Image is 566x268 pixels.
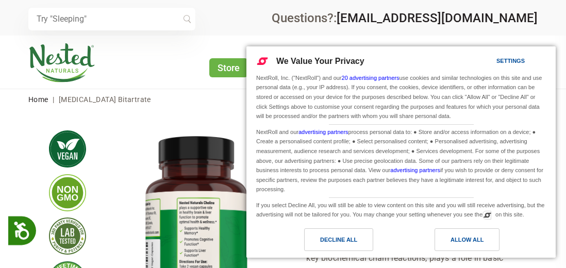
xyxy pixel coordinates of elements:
div: Allow All [451,234,484,245]
div: NextRoll and our process personal data to: ● Store and/or access information on a device; ● Creat... [254,125,548,195]
a: [EMAIL_ADDRESS][DOMAIN_NAME] [337,11,538,25]
a: Home [28,95,48,104]
div: If you select Decline All, you will still be able to view content on this site and you will still... [254,198,548,221]
div: Questions?: [272,12,538,24]
img: gmofree [49,174,86,211]
div: NextRoll, Inc. ("NextRoll") and our use cookies and similar technologies on this site and use per... [254,72,548,122]
span: We Value Your Privacy [276,57,364,65]
a: Allow All [401,228,550,256]
img: vegan [49,130,86,167]
span: [MEDICAL_DATA] Bitartrate [59,95,151,104]
div: Decline All [320,234,357,245]
input: Try "Sleeping" [28,8,195,30]
a: Store [209,58,248,77]
a: Settings [478,53,503,72]
nav: breadcrumbs [28,89,538,110]
div: Settings [496,55,525,66]
span: | [50,95,57,104]
a: advertising partners [298,129,348,135]
a: 20 advertising partners [342,75,399,81]
a: Decline All [253,228,401,256]
a: advertising partners [390,167,440,173]
img: Nested Naturals [28,43,95,82]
